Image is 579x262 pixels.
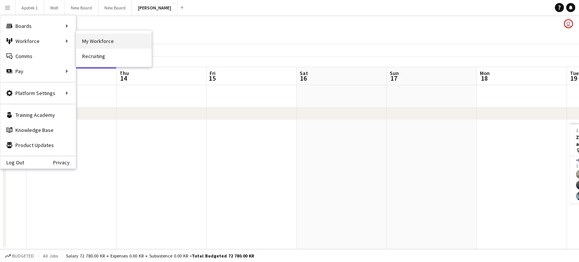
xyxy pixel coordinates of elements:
[389,74,399,83] span: 17
[0,34,76,49] div: Workforce
[132,0,178,15] button: [PERSON_NAME]
[300,70,308,77] span: Sat
[0,18,76,34] div: Boards
[569,74,579,83] span: 19
[390,70,399,77] span: Sun
[118,74,129,83] span: 14
[65,0,98,15] button: New Board
[76,34,152,49] a: My Workforce
[0,49,76,64] a: Comms
[0,86,76,101] div: Platform Settings
[299,74,308,83] span: 16
[0,123,76,138] a: Knowledge Base
[0,138,76,153] a: Product Updates
[0,107,76,123] a: Training Academy
[4,252,35,260] button: Budgeted
[76,49,152,64] a: Recruiting
[15,0,44,15] button: Apotek 1
[44,0,65,15] button: Wolt
[210,70,216,77] span: Fri
[119,70,129,77] span: Thu
[570,70,579,77] span: Tue
[479,74,490,83] span: 18
[0,159,24,165] a: Log Out
[564,19,573,28] app-user-avatar: Oskar Pask
[208,74,216,83] span: 15
[480,70,490,77] span: Mon
[66,253,254,259] div: Salary 72 780.00 KR + Expenses 0.00 KR + Subsistence 0.00 KR =
[41,253,60,259] span: All jobs
[98,0,132,15] button: New Board
[53,159,76,165] a: Privacy
[192,253,254,259] span: Total Budgeted 72 780.00 KR
[0,64,76,79] div: Pay
[12,253,34,259] span: Budgeted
